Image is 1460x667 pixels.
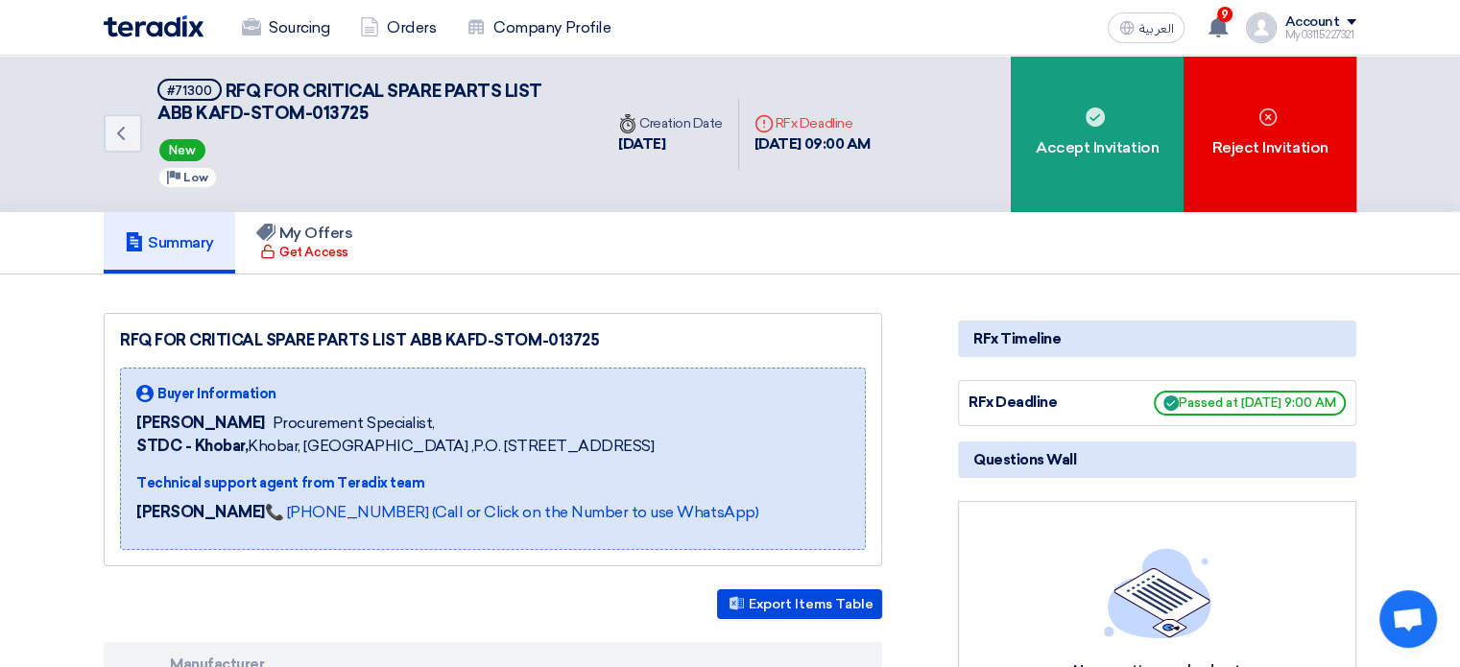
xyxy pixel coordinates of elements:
div: Reject Invitation [1184,56,1356,212]
span: [PERSON_NAME] [136,412,265,435]
a: Sourcing [227,7,345,49]
div: Open chat [1379,590,1437,648]
div: Accept Invitation [1011,56,1184,212]
div: RFx Deadline [969,392,1113,414]
button: Export Items Table [717,589,882,619]
div: My03115227321 [1284,30,1356,40]
div: [DATE] 09:00 AM [754,133,871,155]
div: #71300 [167,84,212,97]
a: Summary [104,212,235,274]
span: العربية [1138,22,1173,36]
h5: Summary [125,233,214,252]
div: Creation Date [618,113,723,133]
div: RFQ FOR CRITICAL SPARE PARTS LIST ABB KAFD-STOM-013725 [120,329,866,352]
a: My Offers Get Access [235,212,374,274]
strong: [PERSON_NAME] [136,503,265,521]
h5: My Offers [256,224,353,243]
span: New [159,139,205,161]
div: Technical support agent from Teradix team [136,473,758,493]
img: Teradix logo [104,15,203,37]
div: [DATE] [618,133,723,155]
span: Low [183,171,208,184]
div: Account [1284,14,1339,31]
a: Orders [345,7,451,49]
a: Company Profile [451,7,626,49]
b: STDC - Khobar, [136,437,248,455]
h5: RFQ FOR CRITICAL SPARE PARTS LIST ABB KAFD-STOM-013725 [157,79,580,126]
span: Khobar, [GEOGRAPHIC_DATA] ,P.O. [STREET_ADDRESS] [136,435,654,458]
span: 9 [1217,7,1233,22]
div: RFx Deadline [754,113,871,133]
span: RFQ FOR CRITICAL SPARE PARTS LIST ABB KAFD-STOM-013725 [157,81,542,124]
button: العربية [1108,12,1185,43]
a: 📞 [PHONE_NUMBER] (Call or Click on the Number to use WhatsApp) [265,503,758,521]
div: RFx Timeline [958,321,1356,357]
div: Get Access [260,243,347,262]
span: Procurement Specialist, [273,412,435,435]
span: Questions Wall [973,449,1076,470]
span: Passed at [DATE] 9:00 AM [1154,391,1346,416]
span: Buyer Information [157,384,276,404]
img: empty_state_list.svg [1104,548,1211,638]
img: profile_test.png [1246,12,1277,43]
